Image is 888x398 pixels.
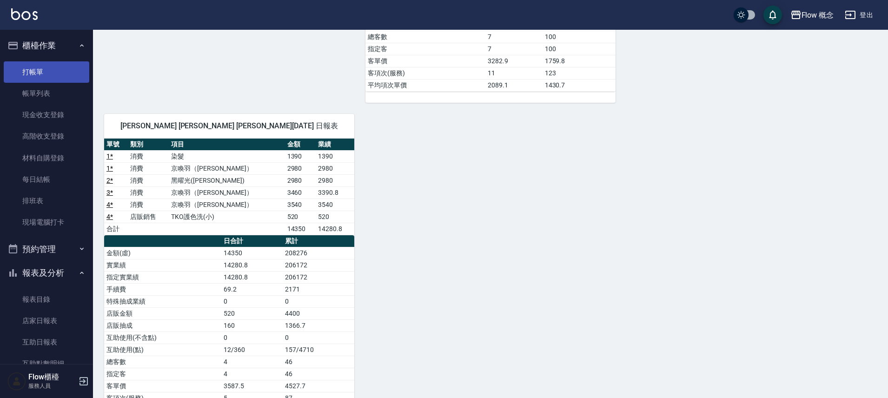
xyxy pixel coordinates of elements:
[221,332,283,344] td: 0
[4,147,89,169] a: 材料自購登錄
[285,223,316,235] td: 14350
[4,289,89,310] a: 報表目錄
[485,43,542,55] td: 7
[316,223,354,235] td: 14280.8
[4,61,89,83] a: 打帳單
[4,332,89,353] a: 互助日報表
[28,372,76,382] h5: Flow櫃檯
[169,211,285,223] td: TKO護色洗(小)
[4,310,89,332] a: 店家日報表
[4,353,89,374] a: 互助點數明細
[221,283,283,295] td: 69.2
[283,307,354,319] td: 4400
[283,356,354,368] td: 46
[128,150,169,162] td: 消費
[485,31,542,43] td: 7
[4,126,89,147] a: 高階收支登錄
[365,67,485,79] td: 客項次(服務)
[4,169,89,190] a: 每日結帳
[104,223,128,235] td: 合計
[283,235,354,247] th: 累計
[221,356,283,368] td: 4
[365,31,485,43] td: 總客數
[104,283,221,295] td: 手續費
[543,55,616,67] td: 1759.8
[221,271,283,283] td: 14280.8
[221,307,283,319] td: 520
[128,199,169,211] td: 消費
[104,344,221,356] td: 互助使用(點)
[104,259,221,271] td: 實業績
[4,212,89,233] a: 現場電腦打卡
[285,139,316,151] th: 金額
[4,190,89,212] a: 排班表
[128,162,169,174] td: 消費
[104,356,221,368] td: 總客數
[283,319,354,332] td: 1366.7
[11,8,38,20] img: Logo
[285,211,316,223] td: 520
[316,199,354,211] td: 3540
[4,104,89,126] a: 現金收支登錄
[128,174,169,186] td: 消費
[169,139,285,151] th: 項目
[4,261,89,285] button: 報表及分析
[221,344,283,356] td: 12/360
[104,139,354,235] table: a dense table
[485,55,542,67] td: 3282.9
[365,79,485,91] td: 平均項次單價
[221,380,283,392] td: 3587.5
[7,372,26,391] img: Person
[802,9,834,21] div: Flow 概念
[316,162,354,174] td: 2980
[543,31,616,43] td: 100
[283,259,354,271] td: 206172
[316,150,354,162] td: 1390
[283,380,354,392] td: 4527.7
[285,174,316,186] td: 2980
[285,186,316,199] td: 3460
[221,319,283,332] td: 160
[169,162,285,174] td: 京喚羽（[PERSON_NAME]）
[28,382,76,390] p: 服務人員
[543,79,616,91] td: 1430.7
[365,43,485,55] td: 指定客
[115,121,343,131] span: [PERSON_NAME] [PERSON_NAME] [PERSON_NAME][DATE] 日報表
[316,186,354,199] td: 3390.8
[221,235,283,247] th: 日合計
[221,247,283,259] td: 14350
[169,150,285,162] td: 染髮
[316,139,354,151] th: 業績
[316,174,354,186] td: 2980
[221,295,283,307] td: 0
[543,67,616,79] td: 123
[787,6,838,25] button: Flow 概念
[285,162,316,174] td: 2980
[104,380,221,392] td: 客單價
[285,199,316,211] td: 3540
[104,295,221,307] td: 特殊抽成業績
[283,271,354,283] td: 206172
[283,283,354,295] td: 2171
[104,319,221,332] td: 店販抽成
[283,247,354,259] td: 208276
[128,211,169,223] td: 店販銷售
[763,6,782,24] button: save
[285,150,316,162] td: 1390
[316,211,354,223] td: 520
[4,33,89,58] button: 櫃檯作業
[365,55,485,67] td: 客單價
[128,139,169,151] th: 類別
[283,295,354,307] td: 0
[485,67,542,79] td: 11
[104,332,221,344] td: 互助使用(不含點)
[169,186,285,199] td: 京喚羽（[PERSON_NAME]）
[283,344,354,356] td: 157/4710
[221,368,283,380] td: 4
[283,332,354,344] td: 0
[104,139,128,151] th: 單號
[169,174,285,186] td: 黑曜光([PERSON_NAME])
[104,368,221,380] td: 指定客
[169,199,285,211] td: 京喚羽（[PERSON_NAME]）
[4,83,89,104] a: 帳單列表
